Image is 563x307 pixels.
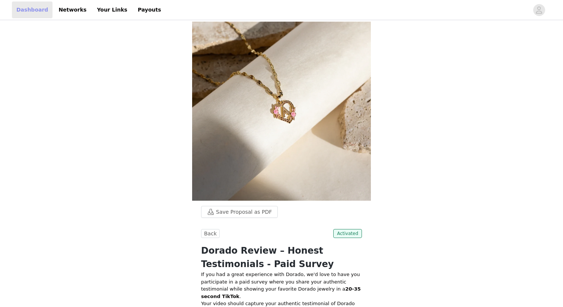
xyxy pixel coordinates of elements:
strong: 20-35 second TikTok [201,286,361,299]
a: Your Links [92,1,132,18]
a: Dashboard [12,1,53,18]
a: Payouts [133,1,166,18]
img: campaign image [192,22,371,201]
div: avatar [535,4,543,16]
span: Activated [333,229,362,238]
button: Save Proposal as PDF [201,206,278,218]
a: Networks [54,1,91,18]
button: Back [201,229,220,238]
p: If you had a great experience with Dorado, we'd love to have you participate in a paid survey whe... [201,271,362,300]
h1: Dorado Review – Honest Testimonials - Paid Survey [201,244,362,271]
